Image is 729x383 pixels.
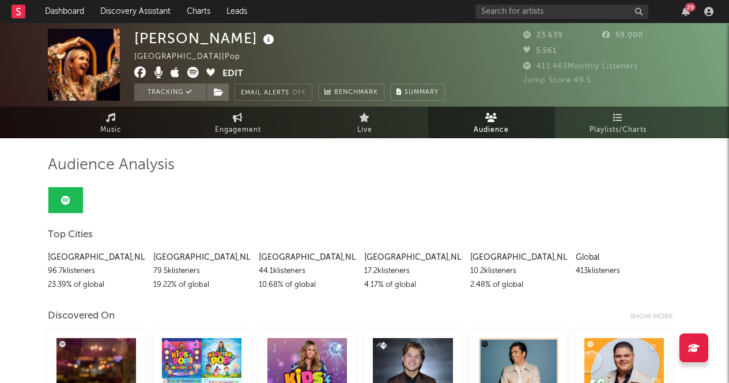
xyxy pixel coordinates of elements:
span: Top Cities [48,228,93,242]
a: Playlists/Charts [555,107,682,138]
div: [GEOGRAPHIC_DATA] , NL [259,251,356,264]
span: Audience [474,123,509,137]
span: Jump Score: 49.5 [523,77,591,84]
span: Benchmark [334,86,378,100]
div: 29 [685,3,696,12]
span: Music [100,123,122,137]
div: Global [576,251,673,264]
button: Edit [222,67,243,81]
span: 413.463 Monthly Listeners [523,63,638,70]
a: Engagement [175,107,301,138]
div: Discovered On [48,309,115,323]
div: 96.7k listeners [48,264,145,278]
div: [GEOGRAPHIC_DATA] , NL [48,251,145,264]
a: Benchmark [318,84,384,101]
span: 23.639 [523,32,563,39]
div: [GEOGRAPHIC_DATA] | Pop [134,50,254,64]
span: Playlists/Charts [590,123,647,137]
button: 29 [682,7,690,16]
div: 44.1k listeners [259,264,356,278]
a: Music [48,107,175,138]
button: Email AlertsOff [235,84,312,101]
span: 5.561 [523,47,557,55]
span: 59.000 [602,32,643,39]
div: 4.17 % of global [364,278,461,292]
button: Tracking [134,84,206,101]
div: [GEOGRAPHIC_DATA] , NL [153,251,250,264]
div: [GEOGRAPHIC_DATA] , NL [364,251,461,264]
span: Engagement [215,123,261,137]
em: Off [292,90,306,96]
span: Live [357,123,372,137]
div: 10.2k listeners [470,264,567,278]
a: Live [301,107,428,138]
a: Audience [428,107,555,138]
span: Audience Analysis [48,158,175,172]
button: Summary [390,84,445,101]
div: Show more [630,310,682,324]
input: Search for artists [475,5,648,19]
div: [GEOGRAPHIC_DATA] , NL [470,251,567,264]
div: [PERSON_NAME] [134,29,277,48]
div: 413k listeners [576,264,673,278]
div: 79.5k listeners [153,264,250,278]
div: 10.68 % of global [259,278,356,292]
span: Summary [405,89,439,96]
div: 23.39 % of global [48,278,145,292]
div: 19.22 % of global [153,278,250,292]
div: 2.48 % of global [470,278,567,292]
div: 17.2k listeners [364,264,461,278]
